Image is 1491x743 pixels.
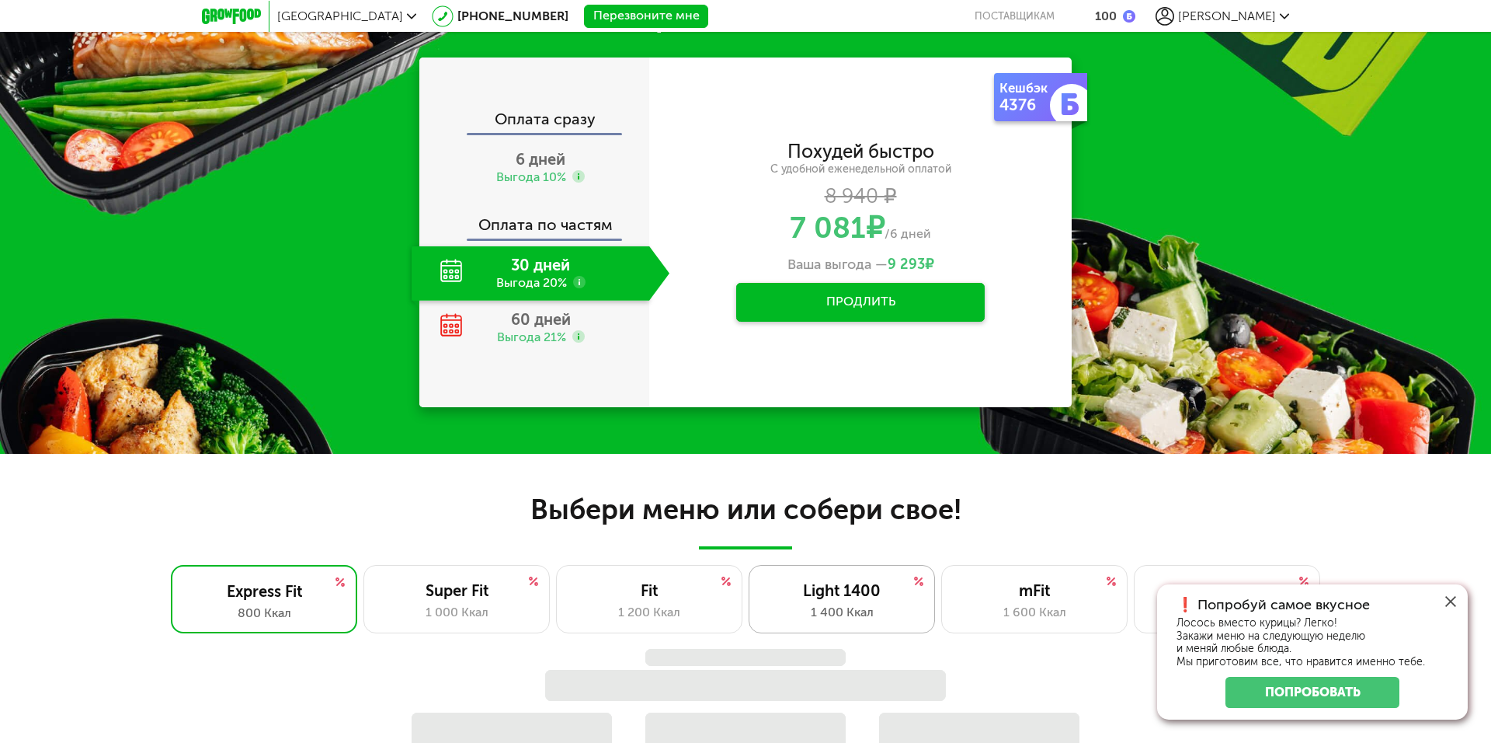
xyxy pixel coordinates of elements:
div: 1 200 Ккал [572,603,726,622]
span: [GEOGRAPHIC_DATA] [277,9,403,23]
div: 1 800 Ккал [1150,603,1304,622]
span: 6 дней [516,150,565,169]
div: Выгода 10% [496,169,566,186]
a: Попробовать [1225,677,1399,708]
img: bonus_b.cdccf46.png [1123,10,1135,23]
div: 4376 [999,96,1058,114]
div: ❗️ Попробуй самое вкусное [1176,596,1448,613]
div: Super Fit [380,581,533,600]
div: Оплата сразу [421,110,649,133]
div: Fit [572,581,726,600]
div: mFit [958,581,1111,600]
div: С удобной еженедельной оплатой [649,162,1072,176]
span: 60 дней [511,310,571,329]
button: Перезвоните мне [584,5,708,28]
div: Light 1400 [765,581,919,600]
div: Выгода 21% [497,329,566,346]
div: 1 400 Ккал [765,603,919,622]
span: /6 дней [885,226,931,241]
span: 9 293 [888,256,925,273]
span: ₽ [790,210,885,246]
div: Strong 1800 [1150,581,1304,600]
div: 800 Ккал [187,604,341,623]
div: Ваша выгода — [649,256,1072,274]
div: Кешбэк [999,80,1058,96]
div: Лосось вместо курицы? Легко! Закажи меню на следующую неделю и меняй любые блюда. Мы приготовим в... [1176,617,1448,669]
span: ₽ [888,256,933,274]
div: Express Fit [187,582,341,601]
span: [PERSON_NAME] [1178,9,1276,23]
div: Оплата по частям [421,201,649,239]
button: Продлить [736,283,985,322]
div: 100 [1095,9,1117,23]
div: 8 940 ₽ [649,188,1072,205]
span: 7 081 [790,213,866,242]
div: 1 600 Ккал [958,603,1111,622]
div: 1 000 Ккал [380,603,533,622]
div: Похудей быстро [787,143,934,160]
a: [PHONE_NUMBER] [457,9,568,23]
